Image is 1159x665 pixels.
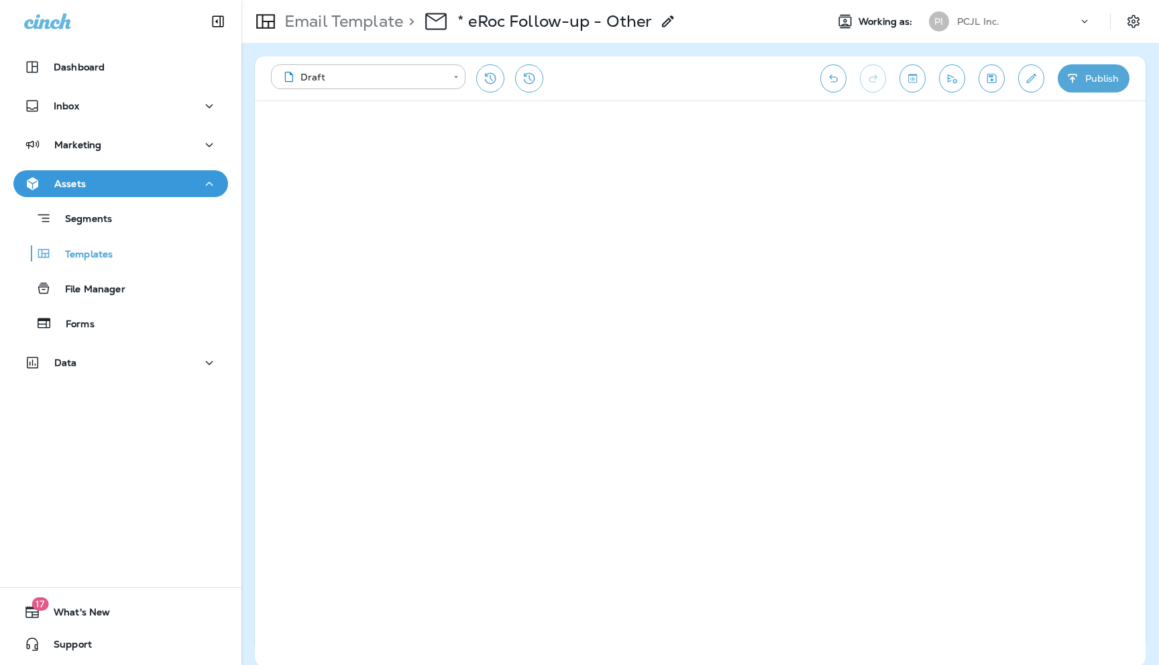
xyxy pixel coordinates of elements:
button: View Changelog [515,64,543,93]
button: Support [13,631,228,658]
button: Edit details [1018,64,1044,93]
button: Templates [13,239,228,267]
button: Restore from previous version [476,64,504,93]
button: Segments [13,204,228,233]
div: Draft [280,70,444,84]
p: Email Template [279,11,403,32]
button: Undo [820,64,846,93]
button: File Manager [13,274,228,302]
span: Support [40,639,92,655]
p: Dashboard [54,62,105,72]
p: Segments [52,213,112,227]
p: Assets [54,178,86,189]
p: PCJL Inc. [957,16,999,27]
p: File Manager [52,284,125,296]
p: Inbox [54,101,79,111]
span: What's New [40,607,110,623]
button: Save [979,64,1005,93]
span: Working as: [859,16,916,27]
p: Forms [52,318,95,331]
p: Templates [52,249,113,261]
span: 17 [32,597,48,611]
button: 17What's New [13,599,228,625]
button: Toggle preview [899,64,926,93]
p: Marketing [54,139,101,150]
button: Collapse Sidebar [199,8,237,35]
button: Inbox [13,93,228,119]
button: Publish [1058,64,1129,93]
button: Data [13,349,228,376]
button: Assets [13,170,228,197]
button: Send test email [939,64,965,93]
p: * eRoc Follow-up - Other [457,11,652,32]
button: Marketing [13,131,228,158]
button: Settings [1121,9,1146,34]
p: Data [54,357,77,368]
button: Dashboard [13,54,228,80]
div: PI [929,11,949,32]
p: > [403,11,415,32]
button: Forms [13,309,228,337]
